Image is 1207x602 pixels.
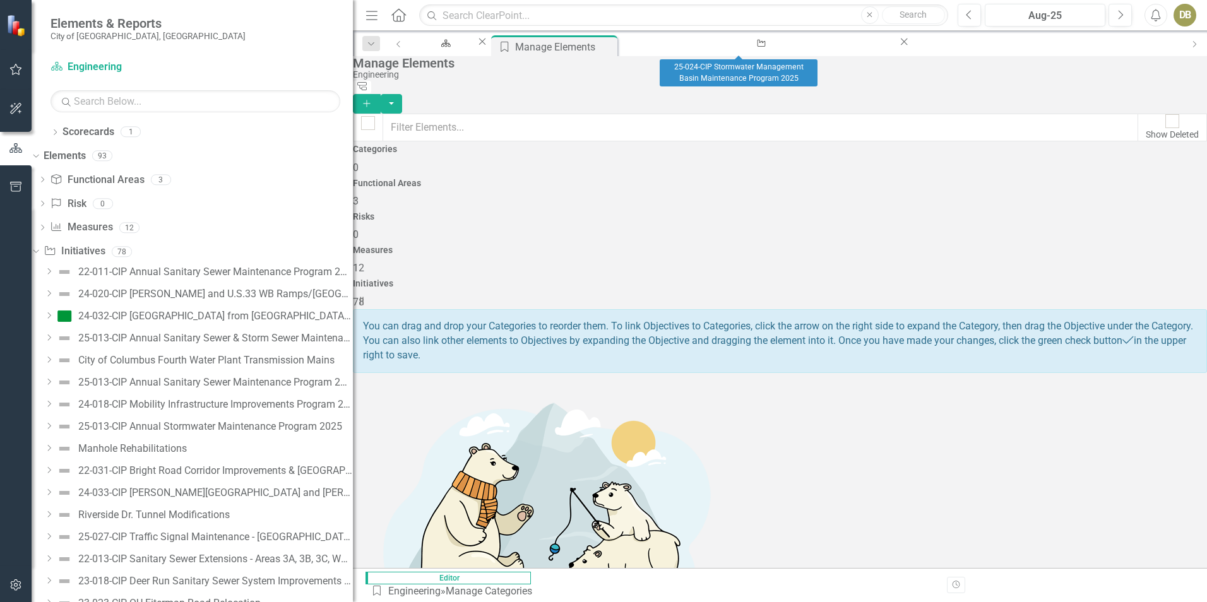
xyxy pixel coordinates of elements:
img: Not Defined [57,574,72,589]
div: 25-013-CIP Annual Stormwater Maintenance Program 2025 [78,421,342,432]
div: Manhole Rehabilitations [78,443,187,454]
div: 22-013-CIP Sanitary Sewer Extensions - Areas 3A, 3B, 3C, Water Line Extension - Area [GEOGRAPHIC_... [78,553,353,565]
a: Engineering [412,35,476,51]
a: 25-024-CIP Stormwater Management Basin Maintenance Program 2025 [620,35,898,51]
img: Not Defined [57,507,72,522]
div: 22-031-CIP Bright Road Corridor Improvements & [GEOGRAPHIC_DATA] [78,465,353,476]
img: Not Defined [57,286,72,302]
a: 25-013-CIP Annual Sanitary Sewer & Storm Sewer Maintenance Program 2025 [54,328,353,348]
a: 22-031-CIP Bright Road Corridor Improvements & [GEOGRAPHIC_DATA] [54,461,353,481]
h4: Functional Areas [353,179,1207,188]
div: 25-013-CIP Annual Sanitary Sewer & Storm Sewer Maintenance Program 2025 [78,333,353,344]
img: Not Defined [57,331,72,346]
a: Elements [44,149,86,163]
div: City of Columbus Fourth Water Plant Transmission Mains [78,355,335,366]
a: 24-032-CIP [GEOGRAPHIC_DATA] from [GEOGRAPHIC_DATA] to [PERSON_NAME][GEOGRAPHIC_DATA] Shared Use ... [54,306,353,326]
div: Aug-25 [989,8,1101,23]
a: Risk [50,197,86,211]
img: Not Defined [57,264,72,280]
span: Elements & Reports [51,16,246,31]
img: Not Defined [57,353,72,368]
img: Not Defined [57,485,72,500]
small: City of [GEOGRAPHIC_DATA], [GEOGRAPHIC_DATA] [51,31,246,41]
img: ClearPoint Strategy [6,15,28,37]
div: 25-013-CIP Annual Sanitary Sewer Maintenance Program 2025 [78,377,353,388]
button: Search [882,6,945,24]
a: Functional Areas [50,173,144,187]
div: 78 [112,246,132,257]
img: Not Defined [57,529,72,545]
div: Engineering [423,47,465,63]
button: Aug-25 [985,4,1105,27]
div: 3 [151,174,171,185]
a: 22-013-CIP Sanitary Sewer Extensions - Areas 3A, 3B, 3C, Water Line Extension - Area [GEOGRAPHIC_... [54,549,353,569]
div: 22-011-CIP Annual Sanitary Sewer Maintenance Program 2024 [78,266,353,278]
div: 25-024-CIP Stormwater Management Basin Maintenance Program 2025 [631,47,886,63]
div: 24-032-CIP [GEOGRAPHIC_DATA] from [GEOGRAPHIC_DATA] to [PERSON_NAME][GEOGRAPHIC_DATA] Shared Use ... [78,310,353,322]
input: Search Below... [51,90,340,112]
div: 12 [119,222,140,233]
a: 23-018-CIP Deer Run Sanitary Sewer System Improvements – [PERSON_NAME] Road Relief Sewer [54,571,353,591]
div: 25-027-CIP Traffic Signal Maintenance - [GEOGRAPHIC_DATA] & Emerald [78,531,353,543]
div: 24-018-CIP Mobility Infrastructure Improvements Program 2024 (shared-use path along [PERSON_NAME]... [78,399,353,410]
div: 24-020-CIP [PERSON_NAME] and U.S.33 WB Ramps/[GEOGRAPHIC_DATA] Signal Improvements [78,288,353,300]
img: Not Defined [57,375,72,390]
span: Editor [366,572,531,584]
div: 25-024-CIP Stormwater Management Basin Maintenance Program 2025 [660,59,818,86]
img: Not Defined [57,463,72,478]
a: 24-020-CIP [PERSON_NAME] and U.S.33 WB Ramps/[GEOGRAPHIC_DATA] Signal Improvements [54,284,353,304]
input: Search ClearPoint... [419,4,948,27]
a: Measures [50,220,112,235]
img: Not Defined [57,441,72,456]
img: Not Defined [57,552,72,567]
a: City of Columbus Fourth Water Plant Transmission Mains [54,350,335,370]
div: 1 [121,127,141,138]
div: 24-033-CIP [PERSON_NAME][GEOGRAPHIC_DATA] and [PERSON_NAME] Traffic Signal [78,487,353,499]
h4: Categories [353,145,1207,154]
span: Search [900,9,927,20]
div: 23-018-CIP Deer Run Sanitary Sewer System Improvements – [PERSON_NAME] Road Relief Sewer [78,575,353,587]
a: 25-027-CIP Traffic Signal Maintenance - [GEOGRAPHIC_DATA] & Emerald [54,527,353,547]
a: 24-018-CIP Mobility Infrastructure Improvements Program 2024 (shared-use path along [PERSON_NAME]... [54,394,353,415]
a: 24-033-CIP [PERSON_NAME][GEOGRAPHIC_DATA] and [PERSON_NAME] Traffic Signal [54,483,353,503]
div: Riverside Dr. Tunnel Modifications [78,509,230,521]
input: Filter Elements... [383,114,1138,141]
a: Manhole Rehabilitations [54,439,187,459]
h4: Measures [353,245,1207,255]
a: Riverside Dr. Tunnel Modifications [54,505,230,525]
a: 25-013-CIP Annual Sanitary Sewer Maintenance Program 2025 [54,372,353,392]
div: 0 [93,198,113,209]
img: On Target [57,309,72,324]
button: DB [1174,4,1196,27]
a: 22-011-CIP Annual Sanitary Sewer Maintenance Program 2024 [54,262,353,282]
a: Scorecards [62,125,114,139]
img: Not Defined [57,397,72,412]
div: 93 [92,151,112,162]
div: Manage Elements [515,39,614,55]
div: You can drag and drop your Categories to reorder them. To link Objectives to Categories, click th... [353,309,1207,373]
div: » Manage Categories [371,584,537,599]
a: 25-013-CIP Annual Stormwater Maintenance Program 2025 [54,416,342,437]
a: Engineering [388,585,441,597]
a: Engineering [51,60,208,74]
h4: Initiatives [353,279,1207,288]
div: Show Deleted [1146,128,1199,141]
h4: Risks [353,212,1207,221]
a: Initiatives [44,244,105,259]
img: Not Defined [57,419,72,434]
